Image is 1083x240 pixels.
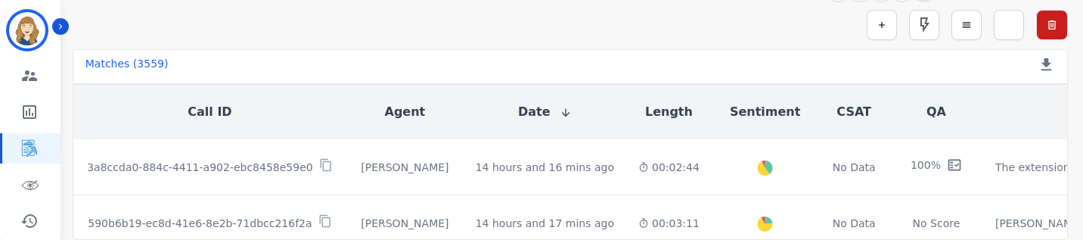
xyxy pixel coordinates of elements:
div: No Data [830,160,877,175]
div: No Data [830,216,877,231]
div: [PERSON_NAME] [358,160,452,175]
button: Length [645,103,693,121]
button: Call ID [188,103,231,121]
div: Matches ( 3559 ) [85,56,169,77]
button: CSAT [836,103,871,121]
img: Bordered avatar [9,12,45,48]
button: Sentiment [730,103,800,121]
div: [PERSON_NAME] [358,216,452,231]
div: 00:03:11 [638,216,700,231]
button: Date [518,103,572,121]
button: QA [926,103,946,121]
div: 14 hours and 17 mins ago [476,216,614,231]
p: 3a8ccda0-884c-4411-a902-ebc8458e59e0 [87,160,313,175]
div: 100% [911,157,941,176]
button: Agent [385,103,426,121]
div: 00:02:44 [638,160,700,175]
div: No Score [913,216,960,231]
p: 590b6b19-ec8d-41e6-8e2b-71dbcc216f2a [88,216,312,231]
div: 14 hours and 16 mins ago [476,160,614,175]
